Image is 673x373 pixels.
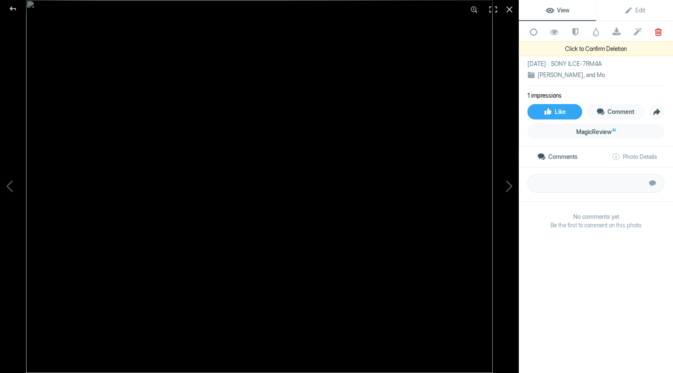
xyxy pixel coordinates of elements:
[527,124,664,139] a: MagicReviewAI
[649,104,664,119] a: Share
[527,212,664,221] b: No comments yet
[519,146,596,167] a: Comments
[596,146,673,167] a: Photo Details
[537,153,577,160] span: Comments
[643,174,662,193] button: Submit
[612,126,616,134] sup: AI
[576,128,616,135] span: MagicReview
[624,7,645,14] span: Edit
[527,48,664,57] div: _DSC2019
[551,60,602,68] div: SONY ILCE-7RM4A
[544,108,566,115] span: Like
[648,21,669,42] a: Click to Confirm Deletion
[527,104,582,119] a: Like
[586,104,645,119] a: Comment
[527,221,664,230] span: Be the first to comment on this photo
[596,108,634,115] span: Comment
[649,104,664,119] span: Share
[527,91,562,100] li: 1 impressions
[455,119,519,254] button: Next (arrow right)
[612,153,657,160] span: Photo Details
[527,60,551,68] div: [DATE]
[546,7,569,14] span: View
[538,72,605,78] a: [PERSON_NAME], and Mo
